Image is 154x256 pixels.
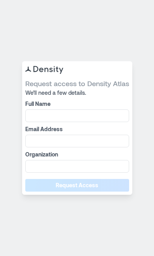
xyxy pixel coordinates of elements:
label: Email Address [25,125,128,133]
button: Request Access [25,179,129,192]
span: Request access to Density Atlas [25,79,129,88]
label: Organization [25,151,128,158]
span: Request Access [56,181,98,189]
label: Full Name [25,100,128,108]
span: We’ll need a few details. [25,89,129,97]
